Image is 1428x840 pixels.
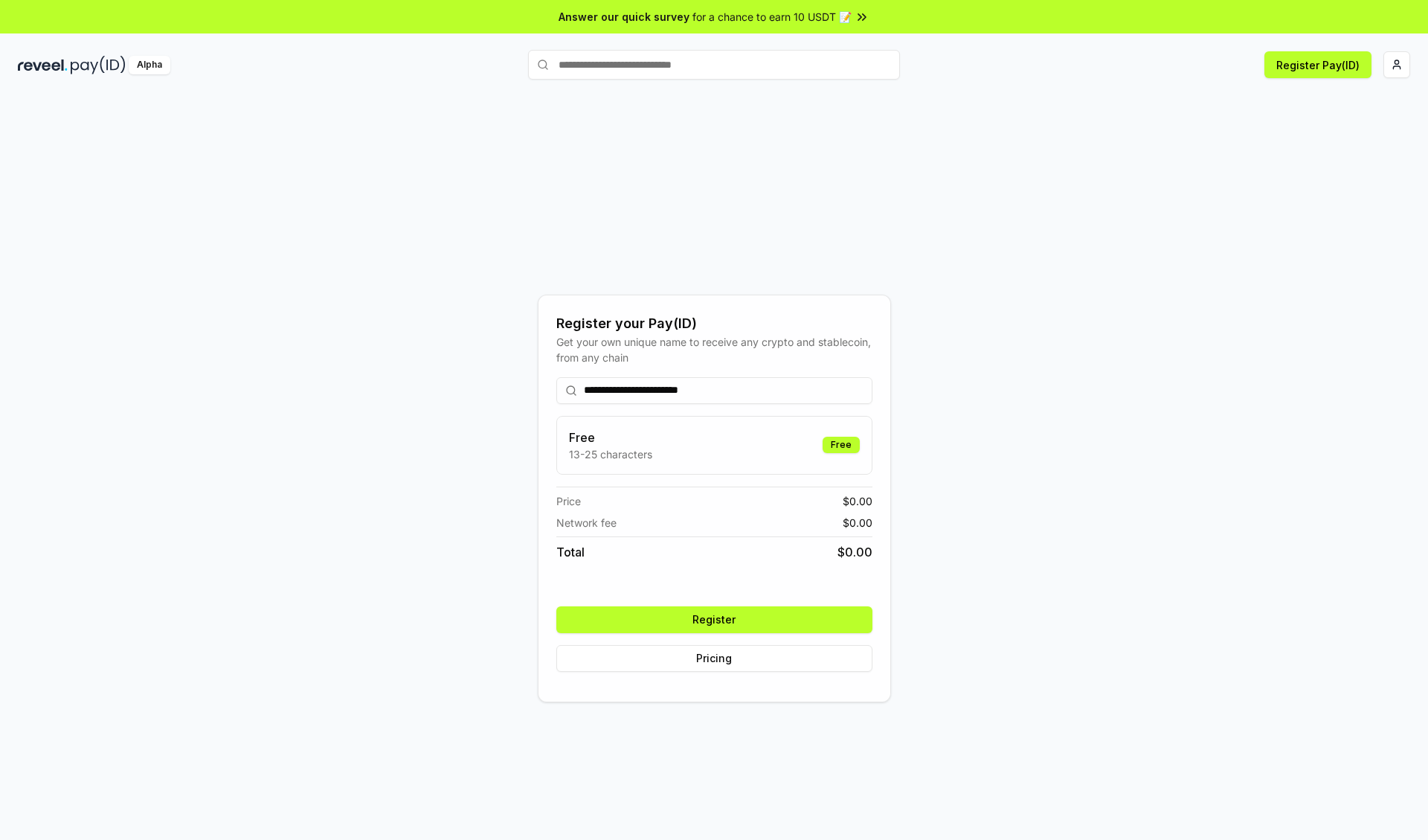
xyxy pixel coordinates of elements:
[692,9,852,25] span: for a chance to earn 10 USDT 📝
[569,429,652,446] h3: Free
[559,9,689,25] span: Answer our quick survey
[837,543,872,561] span: $ 0.00
[823,437,860,453] div: Free
[556,543,585,561] span: Total
[843,493,872,509] span: $ 0.00
[556,334,872,365] div: Get your own unique name to receive any crypto and stablecoin, from any chain
[556,493,581,509] span: Price
[556,313,872,334] div: Register your Pay(ID)
[556,515,617,530] span: Network fee
[556,645,872,672] button: Pricing
[71,56,126,74] img: pay_id
[843,515,872,530] span: $ 0.00
[556,606,872,633] button: Register
[569,446,652,462] p: 13-25 characters
[1264,51,1371,78] button: Register Pay(ID)
[18,56,68,74] img: reveel_dark
[129,56,170,74] div: Alpha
